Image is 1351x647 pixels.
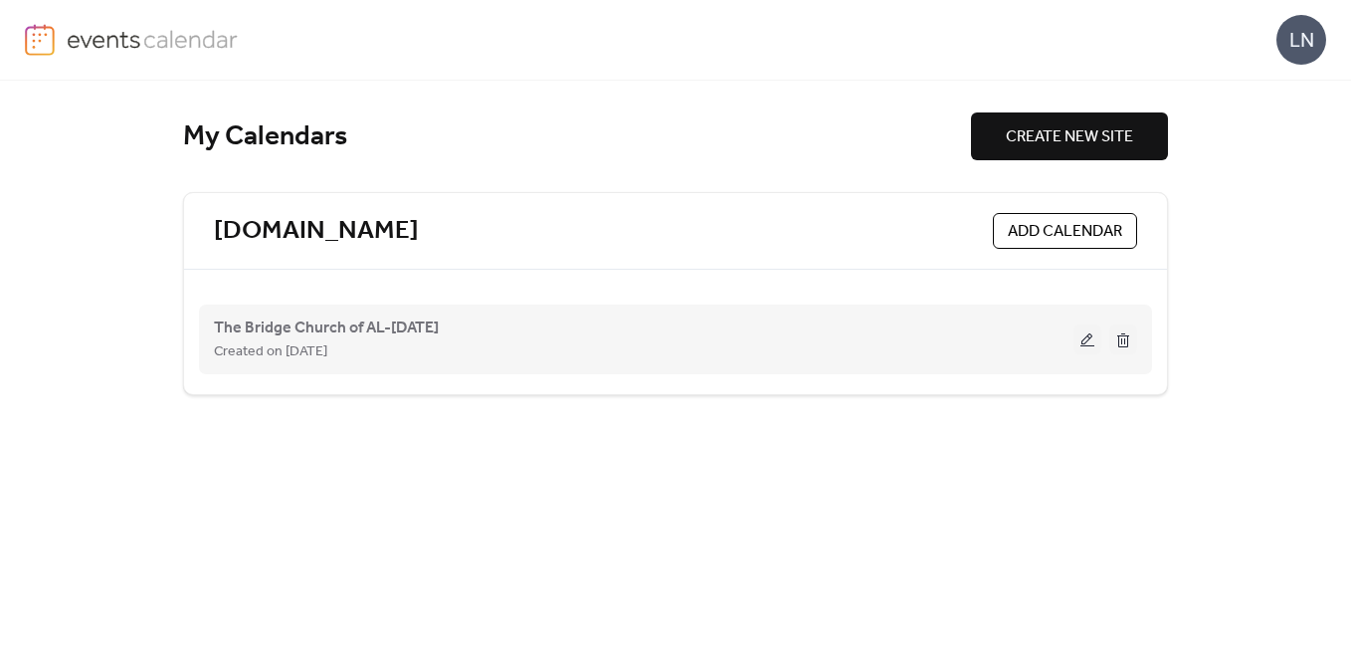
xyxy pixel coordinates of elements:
[1008,220,1122,244] span: ADD CALENDAR
[214,317,439,340] span: The Bridge Church of AL-[DATE]
[183,119,971,154] div: My Calendars
[25,24,55,56] img: logo
[214,215,419,248] a: [DOMAIN_NAME]
[214,340,327,364] span: Created on [DATE]
[1006,125,1133,149] span: CREATE NEW SITE
[214,323,439,333] a: The Bridge Church of AL-[DATE]
[67,24,239,54] img: logo-type
[971,112,1168,160] button: CREATE NEW SITE
[993,213,1137,249] button: ADD CALENDAR
[1276,15,1326,65] div: LN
